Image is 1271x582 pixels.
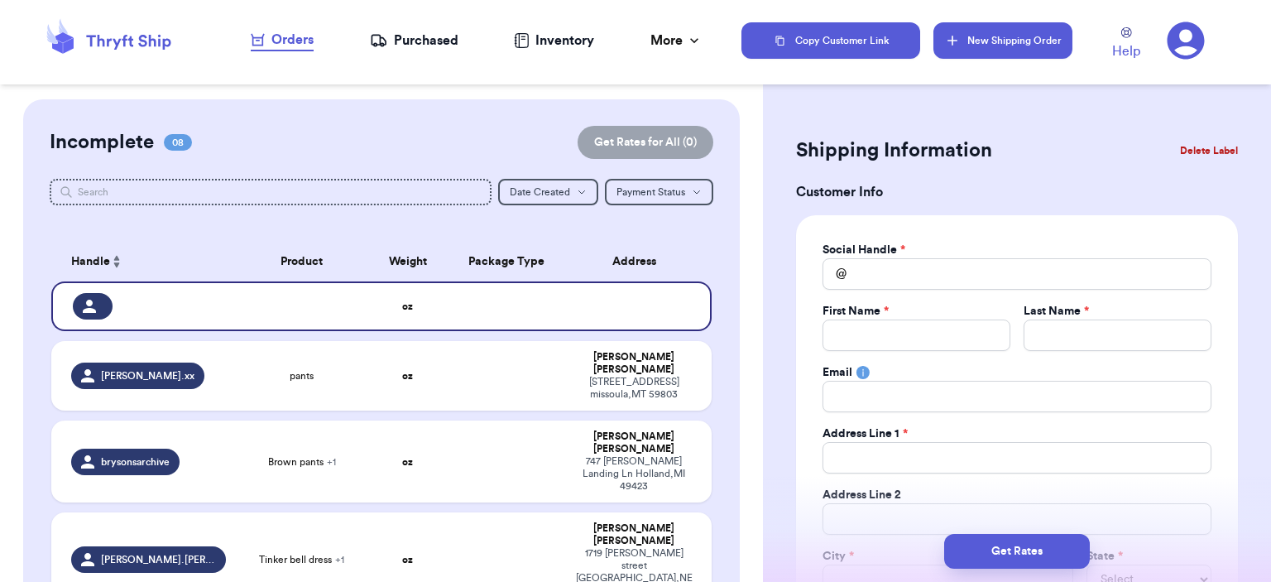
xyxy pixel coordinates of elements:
button: Copy Customer Link [741,22,920,59]
span: pants [290,369,314,382]
span: 08 [164,134,192,151]
div: Orders [251,30,314,50]
div: [PERSON_NAME] [PERSON_NAME] [576,522,692,547]
span: Brown pants [268,455,336,469]
label: Email [823,364,852,381]
strong: oz [402,371,413,381]
a: Help [1112,27,1140,61]
a: Orders [251,30,314,51]
label: First Name [823,303,889,320]
span: [PERSON_NAME].[PERSON_NAME] [101,553,217,566]
div: @ [823,258,847,290]
h2: Incomplete [50,129,154,156]
label: Last Name [1024,303,1089,320]
th: Package Type [448,242,567,281]
button: Get Rates for All (0) [578,126,713,159]
strong: oz [402,555,413,565]
span: Tinker bell dress [259,553,344,566]
input: Search [50,179,492,205]
th: Weight [368,242,448,281]
button: Date Created [498,179,598,205]
th: Address [566,242,712,281]
h3: Customer Info [796,182,1238,202]
span: Payment Status [616,187,685,197]
div: 747 [PERSON_NAME] Landing Ln Holland , MI 49423 [576,455,692,493]
span: [PERSON_NAME].xx [101,369,194,382]
div: [STREET_ADDRESS] missoula , MT 59803 [576,376,692,401]
h2: Shipping Information [796,137,992,164]
span: Help [1112,41,1140,61]
a: Inventory [514,31,594,51]
button: Sort ascending [110,252,123,272]
th: Product [236,242,368,281]
strong: oz [402,301,413,311]
label: Address Line 2 [823,487,901,503]
label: Address Line 1 [823,426,908,442]
a: Purchased [370,31,458,51]
span: Date Created [510,187,570,197]
div: [PERSON_NAME] [PERSON_NAME] [576,351,692,376]
div: [PERSON_NAME] [PERSON_NAME] [576,430,692,455]
span: Handle [71,253,110,271]
button: New Shipping Order [933,22,1072,59]
span: + 1 [335,555,344,565]
strong: oz [402,457,413,467]
button: Payment Status [605,179,713,205]
span: + 1 [327,457,336,467]
div: More [650,31,703,51]
span: brysonsarchive [101,455,170,469]
label: Social Handle [823,242,905,258]
button: Get Rates [944,534,1090,569]
button: Delete Label [1173,132,1245,169]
